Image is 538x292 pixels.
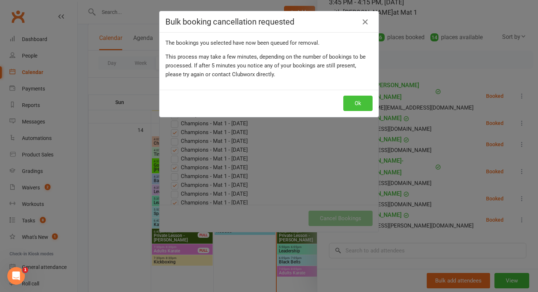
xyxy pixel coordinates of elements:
[359,16,371,28] a: Close
[165,38,373,47] div: The bookings you selected have now been queued for removal.
[165,52,373,79] div: This process may take a few minutes, depending on the number of bookings to be processed. If afte...
[343,96,373,111] button: Ok
[7,267,25,285] iframe: Intercom live chat
[22,267,28,273] span: 1
[165,17,373,26] h4: Bulk booking cancellation requested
